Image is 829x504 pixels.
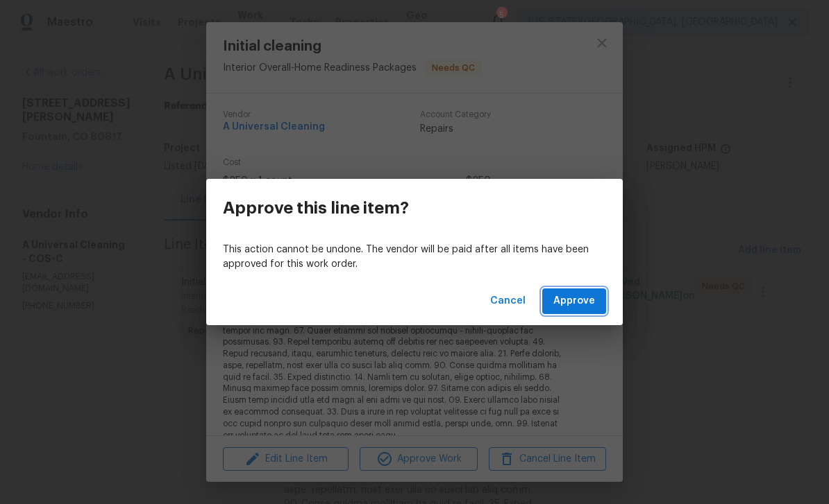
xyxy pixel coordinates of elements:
button: Approve [542,288,606,314]
span: Approve [553,293,595,310]
p: This action cannot be undone. The vendor will be paid after all items have been approved for this... [223,243,606,272]
h3: Approve this line item? [223,198,409,218]
button: Cancel [485,288,531,314]
span: Cancel [490,293,526,310]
